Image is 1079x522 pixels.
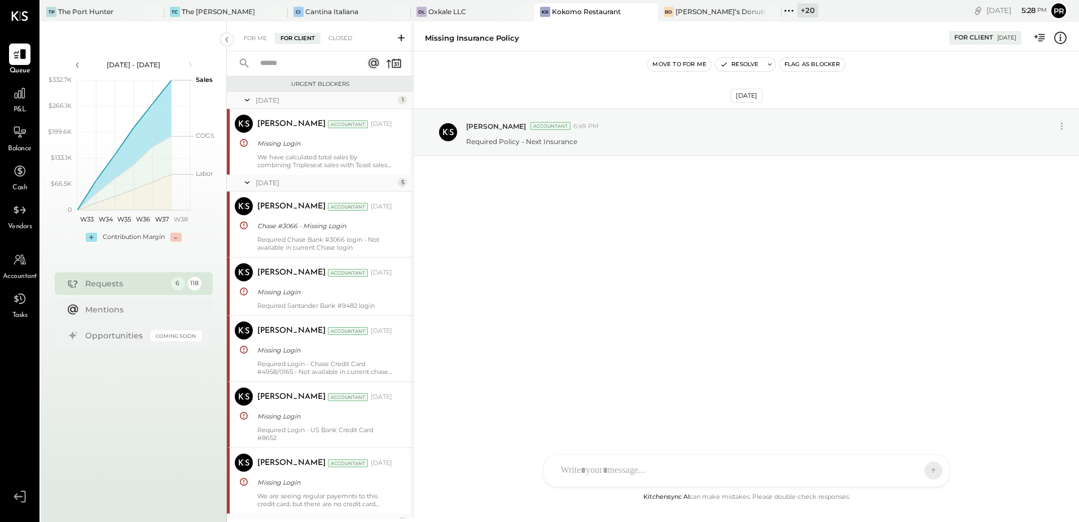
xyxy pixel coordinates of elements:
span: Queue [10,66,30,76]
div: Requests [85,278,165,289]
text: $199.6K [48,128,72,136]
button: Resolve [716,58,763,71]
div: We have calculated total sales by combining Tripleseat sales with Toast sales and computed the co... [257,153,392,169]
div: [PERSON_NAME]’s Donuts [676,7,765,16]
div: For Client [954,33,993,42]
a: Vendors [1,199,39,232]
div: Coming Soon [151,330,201,341]
div: 1 [398,95,407,105]
div: [DATE] [371,202,392,211]
div: copy link [972,5,984,16]
div: Closed [323,33,358,44]
text: W34 [98,215,113,223]
div: [DATE] [371,393,392,402]
span: Tasks [12,311,28,321]
text: Sales [196,76,213,84]
div: TP [46,7,56,17]
a: Cash [1,160,39,193]
text: W37 [155,215,169,223]
div: Accountant [328,269,368,277]
div: Kokomo Restaurant [552,7,621,16]
div: [PERSON_NAME] [257,391,326,403]
div: We are seeing regular payemnts to this credit card, but there are no credit card transactions bei... [257,492,392,508]
div: For Me [238,33,273,44]
div: [PERSON_NAME] [257,201,326,212]
div: [DATE] [371,327,392,336]
div: Missing Login [257,411,389,422]
div: Missing Login [257,138,389,149]
a: P&L [1,82,39,115]
div: - [170,233,182,242]
span: Cash [12,183,27,193]
div: [DATE] [371,459,392,468]
div: [DATE] [371,268,392,277]
div: [DATE] [371,120,392,129]
div: Missing Insurance Policy [425,33,519,43]
a: Accountant [1,249,39,282]
span: P&L [14,105,27,115]
div: + [86,233,97,242]
div: [DATE] [256,178,395,188]
div: Accountant [328,327,368,335]
text: $133.1K [51,154,72,162]
div: Mentions [85,304,196,315]
div: [DATE] [256,95,395,105]
text: COGS [196,132,214,140]
div: Accountant [328,459,368,467]
a: Balance [1,121,39,154]
span: Vendors [8,222,32,232]
div: [DATE] [997,34,1016,42]
button: Flag as Blocker [780,58,845,71]
div: TC [170,7,180,17]
div: [PERSON_NAME] [257,325,326,337]
text: $266.1K [49,102,72,110]
div: 6 [171,277,185,290]
div: [DATE] [986,5,1047,16]
span: Balance [8,144,32,154]
div: [PERSON_NAME] [257,267,326,279]
div: + 20 [797,3,818,18]
a: Tasks [1,288,39,321]
div: Required Santander Bank #9482 login [257,302,392,310]
div: [DATE] - [DATE] [86,60,182,69]
div: Contribution Margin [103,233,165,242]
div: Required Chase Bank #3066 login - Not available in current Chase login [257,236,392,251]
span: 6:49 PM [573,122,599,131]
div: KR [540,7,550,17]
button: Pr [1050,2,1068,20]
span: [PERSON_NAME] [466,121,526,131]
span: Accountant [3,272,37,282]
text: W38 [173,215,187,223]
div: For Client [275,33,321,44]
div: OL [416,7,427,17]
div: CI [293,7,304,17]
div: 5 [398,178,407,187]
a: Queue [1,43,39,76]
div: Chase #3066 - Missing Login [257,220,389,232]
div: Missing Login [257,345,389,356]
div: Missing Login [257,286,389,298]
div: Required Login - US Bank Credit Card #8652 [257,426,392,442]
p: Required Policy - Next Insurance [466,137,577,146]
text: W33 [80,215,93,223]
div: [PERSON_NAME] [257,458,326,469]
div: 118 [188,277,201,290]
button: Move to for me [648,58,711,71]
div: The [PERSON_NAME] [182,7,255,16]
text: Labor [196,169,213,177]
div: The Port Hunter [58,7,113,16]
div: Urgent Blockers [233,80,407,88]
text: $66.5K [51,180,72,188]
div: [DATE] [731,89,762,103]
div: Accountant [328,393,368,401]
div: Accountant [530,122,571,130]
text: $332.7K [49,76,72,84]
text: W35 [117,215,131,223]
div: Opportunities [85,330,145,341]
text: 0 [68,206,72,214]
div: Accountant [328,120,368,128]
div: Cantina Italiana [305,7,358,16]
div: BD [664,7,674,17]
div: Required Login - Chase Credit Card #4958/0165 - Not available in current chase login [257,360,392,376]
div: Oxkale LLC [428,7,466,16]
